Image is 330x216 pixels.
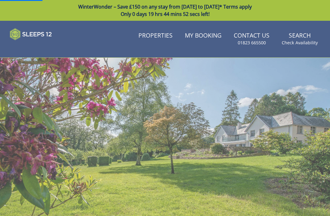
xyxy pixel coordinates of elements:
a: SearchCheck Availability [279,29,320,49]
a: My Booking [182,29,224,43]
img: Sleeps 12 [10,28,52,40]
small: 01823 665500 [238,40,266,46]
iframe: Customer reviews powered by Trustpilot [7,44,71,49]
small: Check Availability [282,40,318,46]
a: Contact Us01823 665500 [231,29,272,49]
span: Only 0 days 19 hrs 44 mins 52 secs left! [121,11,210,17]
a: Properties [136,29,175,43]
